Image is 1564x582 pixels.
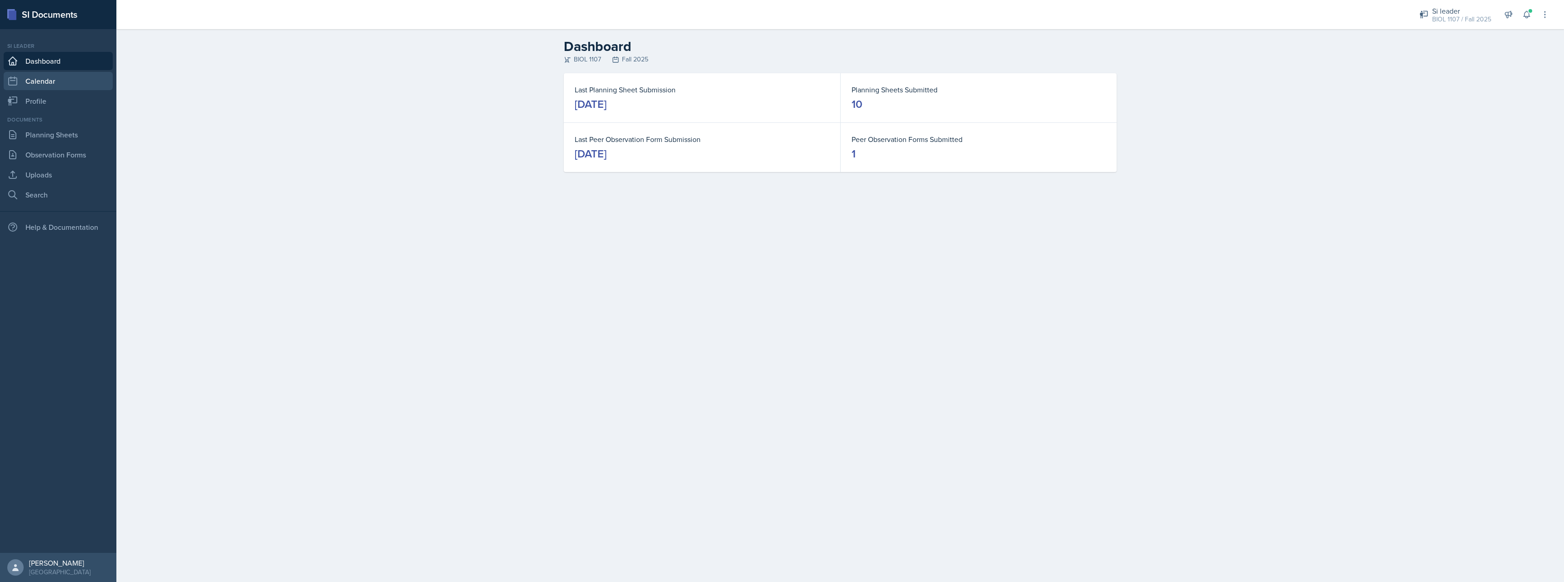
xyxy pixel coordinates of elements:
div: [DATE] [575,147,607,161]
div: [DATE] [575,97,607,111]
a: Uploads [4,166,113,184]
dt: Last Planning Sheet Submission [575,84,829,95]
dt: Planning Sheets Submitted [852,84,1106,95]
a: Search [4,186,113,204]
a: Planning Sheets [4,126,113,144]
div: 1 [852,147,856,161]
div: Si leader [1432,5,1491,16]
dt: Peer Observation Forms Submitted [852,134,1106,145]
a: Dashboard [4,52,113,70]
div: BIOL 1107 Fall 2025 [564,55,1117,64]
a: Profile [4,92,113,110]
div: Si leader [4,42,113,50]
div: Documents [4,116,113,124]
a: Calendar [4,72,113,90]
div: [GEOGRAPHIC_DATA] [29,567,90,577]
div: 10 [852,97,862,111]
div: BIOL 1107 / Fall 2025 [1432,15,1491,24]
div: [PERSON_NAME] [29,558,90,567]
h2: Dashboard [564,38,1117,55]
dt: Last Peer Observation Form Submission [575,134,829,145]
div: Help & Documentation [4,218,113,236]
a: Observation Forms [4,146,113,164]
